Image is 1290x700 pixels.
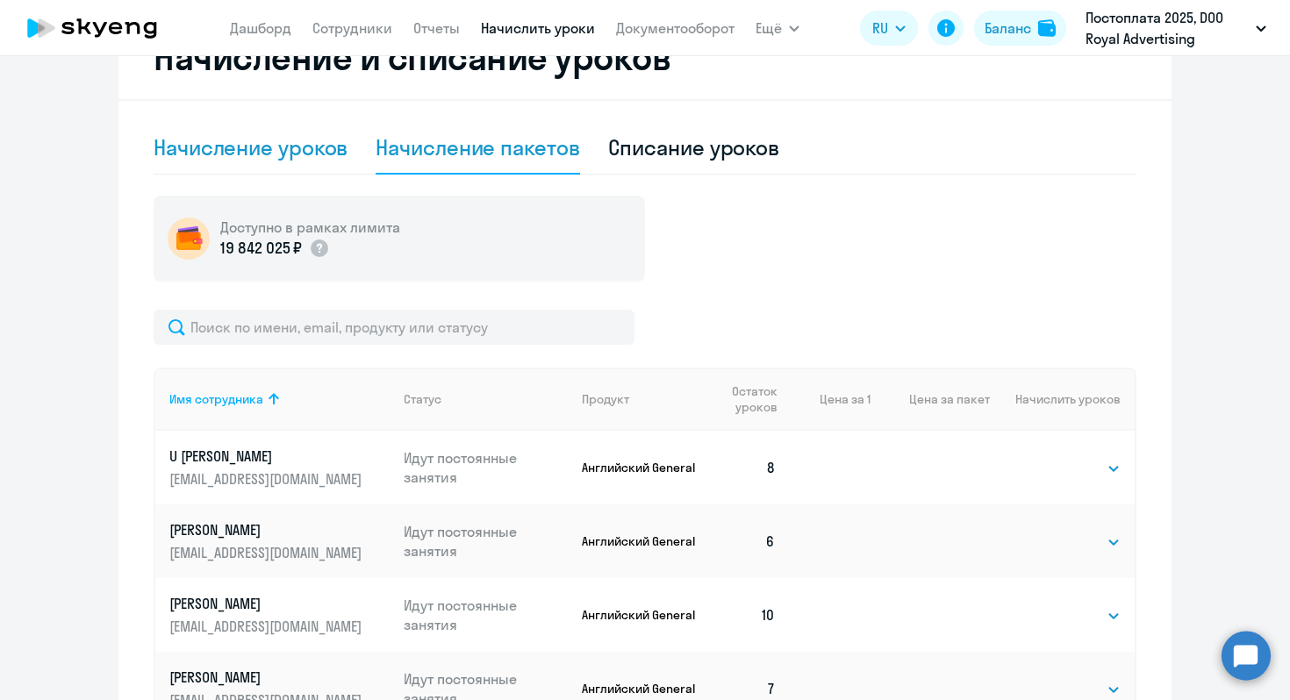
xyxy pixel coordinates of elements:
[376,133,579,161] div: Начисление пакетов
[169,446,366,466] p: U [PERSON_NAME]
[169,594,366,613] p: [PERSON_NAME]
[756,18,782,39] span: Ещё
[169,617,366,636] p: [EMAIL_ADDRESS][DOMAIN_NAME]
[169,520,390,562] a: [PERSON_NAME][EMAIL_ADDRESS][DOMAIN_NAME]
[582,681,700,696] p: Английский General
[413,19,460,37] a: Отчеты
[714,383,777,415] span: Остаток уроков
[169,469,366,489] p: [EMAIL_ADDRESS][DOMAIN_NAME]
[404,596,569,634] p: Идут постоянные занятия
[169,668,366,687] p: [PERSON_NAME]
[582,533,700,549] p: Английский General
[230,19,291,37] a: Дашборд
[714,383,790,415] div: Остаток уроков
[154,310,634,345] input: Поиск по имени, email, продукту или статусу
[169,446,390,489] a: U [PERSON_NAME][EMAIL_ADDRESS][DOMAIN_NAME]
[990,368,1135,431] th: Начислить уроков
[168,218,210,260] img: wallet-circle.png
[312,19,392,37] a: Сотрудники
[860,11,918,46] button: RU
[169,391,263,407] div: Имя сотрудника
[481,19,595,37] a: Начислить уроки
[616,19,735,37] a: Документооборот
[582,607,700,623] p: Английский General
[404,522,569,561] p: Идут постоянные занятия
[220,237,302,260] p: 19 842 025 ₽
[169,543,366,562] p: [EMAIL_ADDRESS][DOMAIN_NAME]
[154,133,348,161] div: Начисление уроков
[582,391,700,407] div: Продукт
[1086,7,1249,49] p: Постоплата 2025, DOO Royal Advertising
[790,368,871,431] th: Цена за 1
[700,578,790,652] td: 10
[404,391,569,407] div: Статус
[871,368,990,431] th: Цена за пакет
[582,460,700,475] p: Английский General
[220,218,400,237] h5: Доступно в рамках лимита
[700,504,790,578] td: 6
[985,18,1031,39] div: Баланс
[608,133,780,161] div: Списание уроков
[154,36,1136,78] h2: Начисление и списание уроков
[169,391,390,407] div: Имя сотрудника
[974,11,1066,46] button: Балансbalance
[756,11,799,46] button: Ещё
[872,18,888,39] span: RU
[582,391,629,407] div: Продукт
[169,520,366,539] p: [PERSON_NAME]
[404,391,441,407] div: Статус
[700,431,790,504] td: 8
[404,448,569,487] p: Идут постоянные занятия
[169,594,390,636] a: [PERSON_NAME][EMAIL_ADDRESS][DOMAIN_NAME]
[1038,19,1056,37] img: balance
[1077,7,1275,49] button: Постоплата 2025, DOO Royal Advertising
